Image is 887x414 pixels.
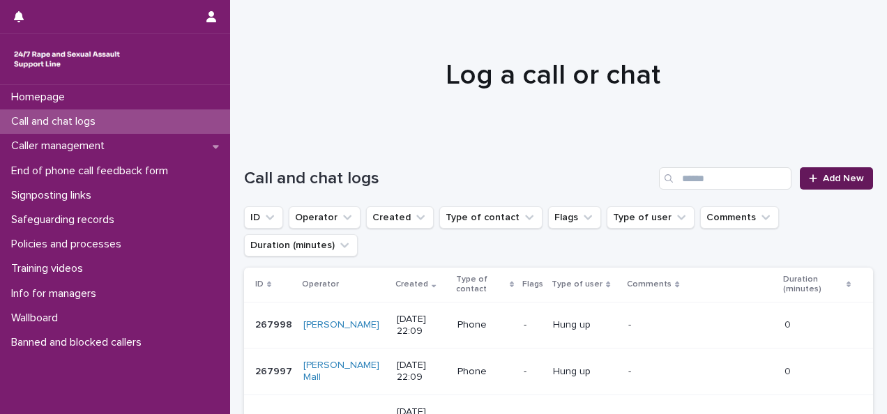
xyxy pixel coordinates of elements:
tr: 267998267998 [PERSON_NAME] [DATE] 22:09Phone-Hung up-- 00 [244,302,873,348]
p: 0 [784,316,794,331]
img: rhQMoQhaT3yELyF149Cw [11,45,123,73]
p: Operator [302,277,339,292]
p: Info for managers [6,287,107,300]
h1: Call and chat logs [244,169,653,189]
p: - [628,363,634,378]
p: Type of contact [456,272,506,298]
p: End of phone call feedback form [6,164,179,178]
a: [PERSON_NAME] Mall [303,360,386,383]
p: Type of user [552,277,602,292]
a: Add New [800,167,873,190]
p: Flags [522,277,543,292]
p: - [628,316,634,331]
p: Call and chat logs [6,115,107,128]
p: Phone [457,319,513,331]
p: 267998 [255,316,295,331]
p: [DATE] 22:09 [397,360,446,383]
button: Type of contact [439,206,543,229]
button: Type of user [607,206,695,229]
button: Created [366,206,434,229]
p: Created [395,277,428,292]
button: Operator [289,206,361,229]
a: [PERSON_NAME] [303,319,379,331]
p: - [524,319,542,331]
tr: 267997267997 [PERSON_NAME] Mall [DATE] 22:09Phone-Hung up-- 00 [244,348,873,395]
p: - [524,366,542,378]
input: Search [659,167,791,190]
p: Phone [457,366,513,378]
p: Caller management [6,139,116,153]
p: Signposting links [6,189,103,202]
p: Comments [627,277,672,292]
p: Duration (minutes) [783,272,843,298]
p: ID [255,277,264,292]
p: Hung up [553,366,617,378]
button: Duration (minutes) [244,234,358,256]
button: Flags [548,206,601,229]
p: Banned and blocked callers [6,336,153,349]
p: 267997 [255,363,295,378]
p: Homepage [6,91,76,104]
h1: Log a call or chat [244,59,863,92]
p: Training videos [6,262,94,275]
p: [DATE] 22:09 [397,314,446,337]
button: ID [244,206,283,229]
span: Add New [823,174,864,183]
p: Safeguarding records [6,213,126,227]
p: Hung up [553,319,617,331]
button: Comments [700,206,779,229]
p: Policies and processes [6,238,132,251]
p: 0 [784,363,794,378]
p: Wallboard [6,312,69,325]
